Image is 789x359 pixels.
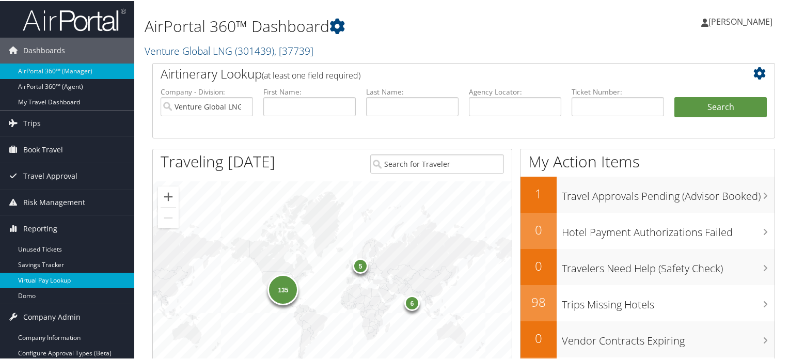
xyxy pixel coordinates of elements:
label: Agency Locator: [469,86,561,96]
h2: 0 [520,329,557,346]
span: Company Admin [23,303,81,329]
h1: AirPortal 360™ Dashboard [145,14,570,36]
h3: Travel Approvals Pending (Advisor Booked) [562,183,775,202]
button: Zoom out [158,207,179,227]
div: 6 [404,294,420,310]
label: Ticket Number: [572,86,664,96]
span: Travel Approval [23,162,77,188]
a: 0Hotel Payment Authorizations Failed [520,212,775,248]
span: Book Travel [23,136,63,162]
span: Dashboards [23,37,65,63]
h1: Traveling [DATE] [161,150,275,171]
span: Risk Management [23,189,85,214]
h3: Travelers Need Help (Safety Check) [562,255,775,275]
a: 0Vendor Contracts Expiring [520,320,775,356]
span: [PERSON_NAME] [708,15,772,26]
span: (at least one field required) [262,69,360,80]
h2: 0 [520,220,557,238]
div: 5 [353,257,368,273]
button: Zoom in [158,185,179,206]
label: Company - Division: [161,86,253,96]
label: First Name: [263,86,356,96]
h1: My Action Items [520,150,775,171]
span: ( 301439 ) [235,43,274,57]
h2: 1 [520,184,557,201]
h3: Vendor Contracts Expiring [562,327,775,347]
h3: Hotel Payment Authorizations Failed [562,219,775,239]
label: Last Name: [366,86,459,96]
a: 98Trips Missing Hotels [520,284,775,320]
a: 1Travel Approvals Pending (Advisor Booked) [520,176,775,212]
span: Reporting [23,215,57,241]
h2: 98 [520,292,557,310]
h2: 0 [520,256,557,274]
a: [PERSON_NAME] [701,5,783,36]
div: 135 [267,273,298,304]
input: Search for Traveler [370,153,504,173]
button: Search [674,96,767,117]
span: , [ 37739 ] [274,43,313,57]
img: airportal-logo.png [23,7,126,31]
span: Trips [23,110,41,135]
a: 0Travelers Need Help (Safety Check) [520,248,775,284]
a: Venture Global LNG [145,43,313,57]
h3: Trips Missing Hotels [562,291,775,311]
h2: Airtinerary Lookup [161,64,715,82]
